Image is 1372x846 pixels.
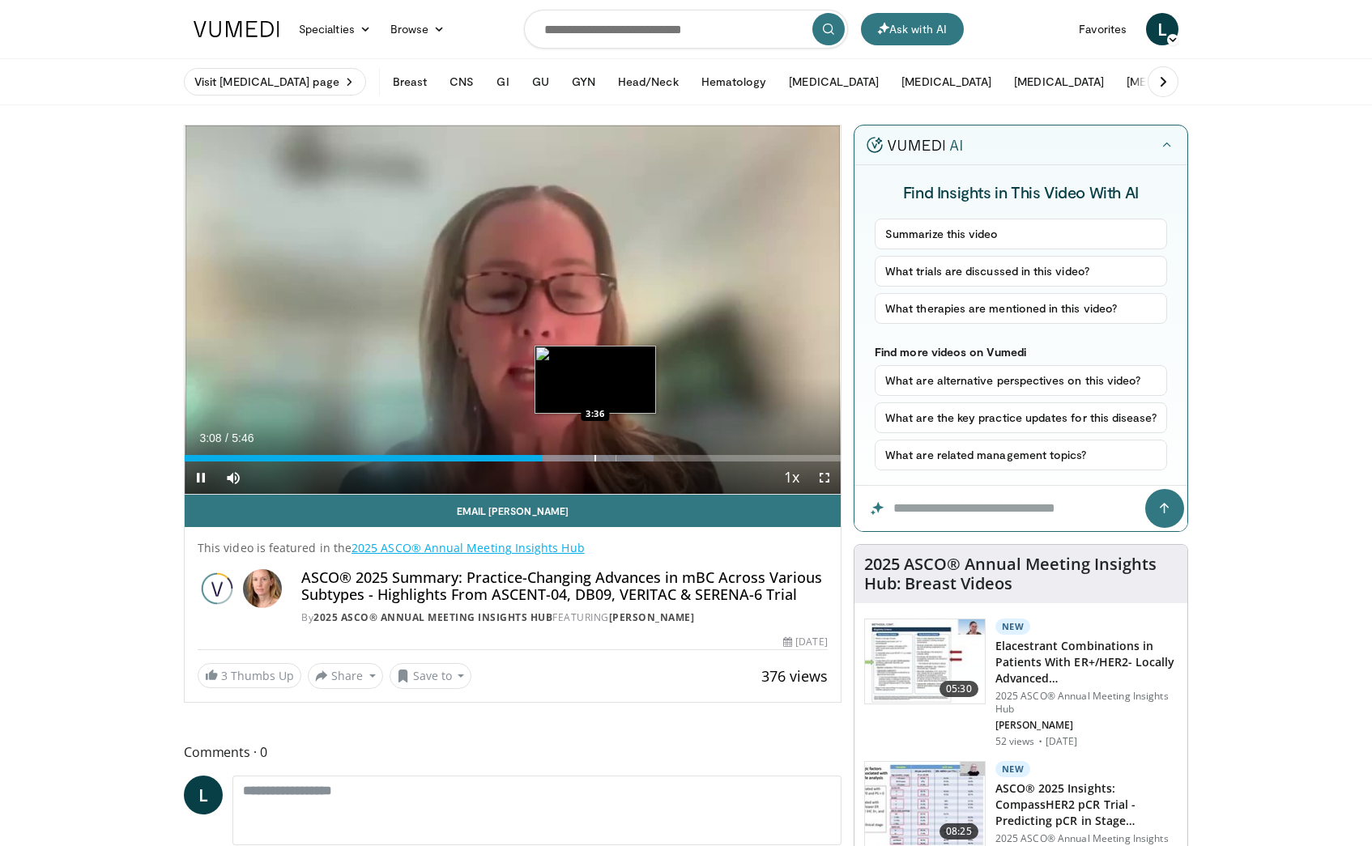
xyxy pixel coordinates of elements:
div: [DATE] [783,635,827,649]
img: ff61f47f-3848-4312-8336-7bfa7d1b103a.150x105_q85_crop-smart_upscale.jpg [865,762,985,846]
video-js: Video Player [185,125,841,495]
div: By FEATURING [301,610,828,625]
a: 2025 ASCO® Annual Meeting Insights Hub [313,610,552,624]
a: [PERSON_NAME] [609,610,695,624]
p: 2025 ASCO® Annual Meeting Insights Hub [995,690,1178,716]
h3: ASCO® 2025 Insights: CompassHER2 pCR Trial - Predicting pCR in Stage… [995,780,1178,829]
p: [DATE] [1046,735,1078,748]
button: Share [308,663,383,689]
button: GYN [562,66,605,98]
a: Browse [381,13,455,45]
button: Fullscreen [808,461,841,494]
button: CNS [440,66,484,98]
button: [MEDICAL_DATA] [1117,66,1226,98]
a: L [1146,13,1178,45]
p: New [995,761,1031,777]
h3: Elacestrant Combinations in Patients With ER+/HER2- Locally Advanced… [995,638,1178,687]
button: What therapies are mentioned in this video? [875,293,1167,324]
button: Breast [383,66,437,98]
a: 3 Thumbs Up [198,663,301,688]
button: What are alternative perspectives on this video? [875,365,1167,396]
span: Comments 0 [184,742,842,763]
a: L [184,776,223,814]
h4: 2025 ASCO® Annual Meeting Insights Hub: Breast Videos [864,555,1178,593]
h4: ASCO® 2025 Summary: Practice-Changing Advances in mBC Across Various Subtypes - Highlights From A... [301,569,828,604]
span: 3:08 [199,432,221,444]
button: Pause [185,461,217,494]
p: 52 views [995,735,1035,748]
span: 5:46 [232,432,254,444]
button: Summarize this video [875,219,1167,249]
a: 2025 ASCO® Annual Meeting Insights Hub [352,540,585,555]
span: 05:30 [940,681,978,697]
button: [MEDICAL_DATA] [779,66,888,98]
p: Find more videos on Vumedi [875,345,1167,359]
a: Email [PERSON_NAME] [185,495,841,527]
button: GU [522,66,559,98]
div: · [1038,735,1042,748]
p: New [995,619,1031,635]
h4: Find Insights in This Video With AI [875,181,1167,202]
span: 08:25 [940,823,978,840]
button: What trials are discussed in this video? [875,256,1167,287]
button: Hematology [692,66,777,98]
img: Avatar [243,569,282,608]
a: Favorites [1069,13,1136,45]
p: [PERSON_NAME] [995,719,1178,732]
div: Progress Bar [185,455,841,461]
img: vumedi-ai-logo.v2.svg [867,137,962,153]
button: Head/Neck [608,66,688,98]
img: daa17dac-e583-41a0-b24c-09cd222882b1.150x105_q85_crop-smart_upscale.jpg [865,619,985,704]
input: Question for the AI [854,486,1187,531]
span: 3 [221,668,228,683]
button: Save to [390,663,472,689]
p: This video is featured in the [198,540,828,556]
button: Mute [217,461,249,494]
span: 376 views [761,666,828,686]
img: 2025 ASCO® Annual Meeting Insights Hub [198,569,236,608]
button: [MEDICAL_DATA] [1004,66,1114,98]
button: GI [487,66,518,98]
a: Visit [MEDICAL_DATA] page [184,68,366,96]
button: Playback Rate [776,461,808,494]
button: [MEDICAL_DATA] [892,66,1001,98]
button: What are related management topics? [875,440,1167,470]
a: Specialties [289,13,381,45]
input: Search topics, interventions [524,10,848,49]
img: image.jpeg [535,346,656,414]
a: 05:30 New Elacestrant Combinations in Patients With ER+/HER2- Locally Advanced… 2025 ASCO® Annual... [864,619,1178,748]
button: Ask with AI [861,13,964,45]
span: / [225,432,228,444]
button: What are the key practice updates for this disease? [875,402,1167,433]
img: VuMedi Logo [194,21,279,37]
